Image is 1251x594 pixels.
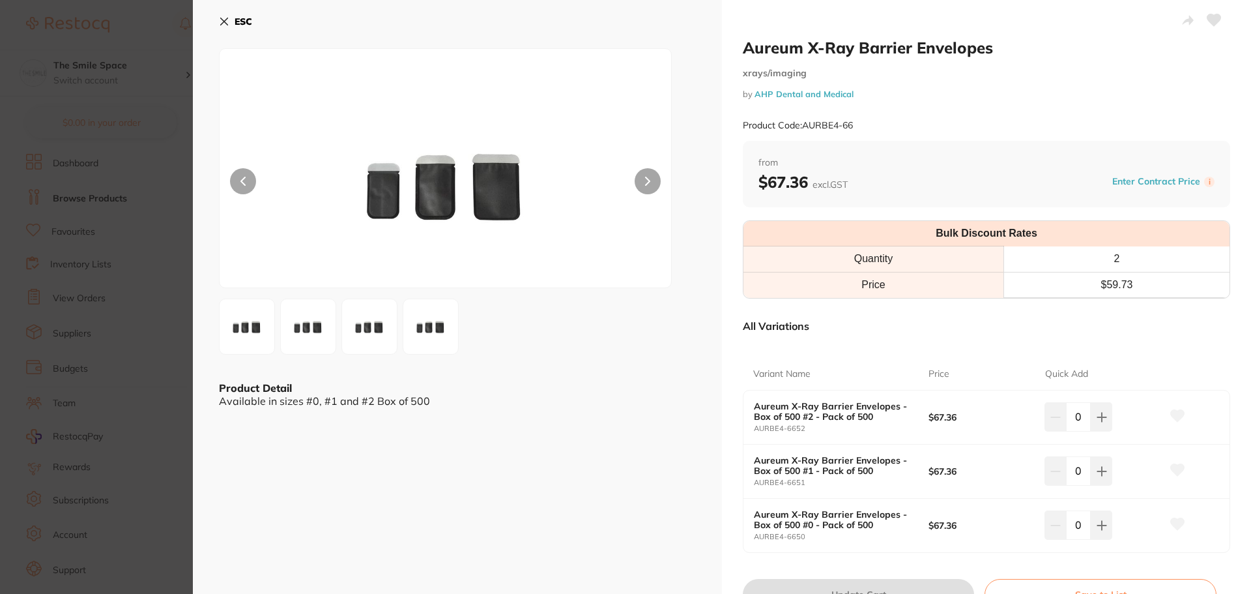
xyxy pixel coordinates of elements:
[346,303,393,350] img: OS1qcGctNjE3MTQ
[754,479,928,487] small: AURBE4-6651
[754,455,911,476] b: Aureum X-Ray Barrier Envelopes - Box of 500 #1 - Pack of 500
[754,533,928,541] small: AURBE4-6650
[758,156,1215,170] span: from
[1204,177,1215,187] label: i
[219,395,696,407] div: Available in sizes #0, #1 and #2 Box of 500
[219,381,292,394] b: Product Detail
[219,10,252,33] button: ESC
[1003,272,1229,297] td: $ 59.73
[754,509,911,530] b: Aureum X-Ray Barrier Envelopes - Box of 500 #0 - Pack of 500
[743,38,1230,57] h2: Aureum X-Ray Barrier Envelopes
[754,401,911,422] b: Aureum X-Ray Barrier Envelopes - Box of 500 #2 - Pack of 500
[928,412,1033,423] b: $67.36
[310,82,581,288] img: OS1qcGctNjE3MTI
[812,179,848,190] span: excl. GST
[235,16,252,27] b: ESC
[743,68,1230,79] small: xrays/imaging
[928,466,1033,477] b: $67.36
[223,303,270,350] img: OS1qcGctNjE3MTI
[754,424,928,433] small: AURBE4-6652
[743,221,1229,246] th: Bulk Discount Rates
[753,368,811,381] p: Variant Name
[743,120,853,131] small: Product Code: AURBE4-66
[407,303,454,350] img: OS1qcGctNjE3MTU
[743,319,809,333] p: All Variations
[928,520,1033,531] b: $67.36
[743,89,1230,99] small: by
[758,172,848,192] b: $67.36
[755,89,854,99] a: AHP Dental and Medical
[928,368,949,381] p: Price
[743,272,1003,297] td: Price
[1045,368,1088,381] p: Quick Add
[1108,175,1204,188] button: Enter Contract Price
[285,303,332,350] img: OS1qcGctNjE3MTM
[743,246,1003,272] th: Quantity
[1003,246,1229,272] th: 2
